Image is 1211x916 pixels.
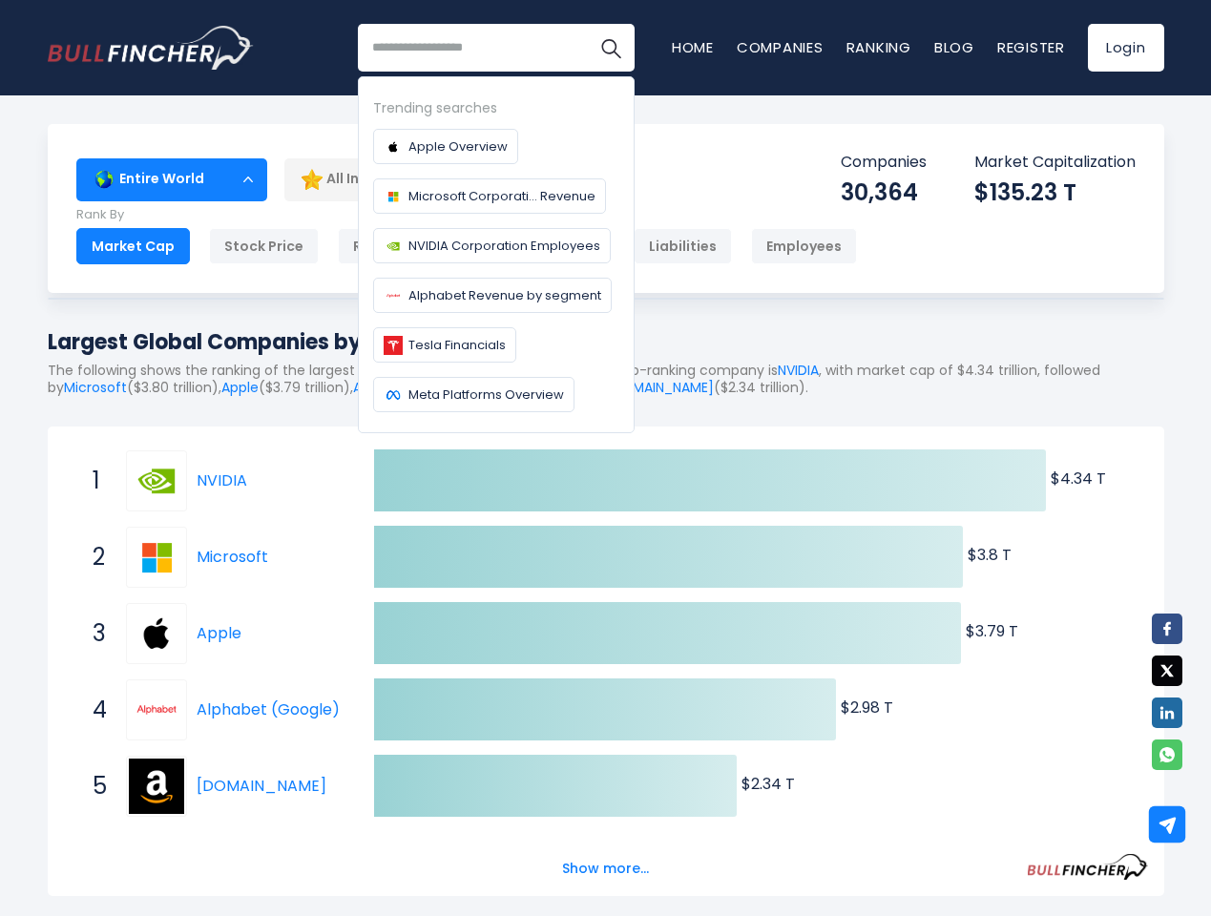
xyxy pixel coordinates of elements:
[974,177,1136,207] div: $135.23 T
[408,335,506,355] span: Tesla Financials
[384,187,403,206] img: Company logo
[841,153,927,173] p: Companies
[83,617,102,650] span: 3
[737,37,824,57] a: Companies
[209,228,319,264] div: Stock Price
[338,228,428,264] div: Revenue
[408,236,600,256] span: NVIDIA Corporation Employees
[408,385,564,405] span: Meta Platforms Overview
[384,385,403,405] img: Company logo
[1088,24,1164,72] a: Login
[751,228,857,264] div: Employees
[48,26,254,70] img: Bullfincher logo
[129,759,184,814] img: Amazon.com
[408,285,601,305] span: Alphabet Revenue by segment
[672,37,714,57] a: Home
[551,853,660,885] button: Show more...
[373,228,611,263] a: NVIDIA Corporation Employees
[76,157,267,201] div: Entire World
[974,153,1136,173] p: Market Capitalization
[197,546,268,568] a: Microsoft
[126,679,197,740] a: Alphabet (Google)
[129,606,184,661] img: Apple
[353,378,478,397] a: Alphabet (Google)
[83,770,102,802] span: 5
[197,622,241,644] a: Apple
[384,286,403,305] img: Company logo
[373,327,516,363] a: Tesla Financials
[48,326,1164,358] h1: Largest Global Companies by Market Cap
[634,228,732,264] div: Liabilities
[841,697,893,718] text: $2.98 T
[384,137,403,156] img: Company logo
[778,361,819,380] a: NVIDIA
[373,97,619,119] div: Trending searches
[197,469,247,491] a: NVIDIA
[126,527,197,588] a: Microsoft
[587,24,635,72] button: Search
[408,186,595,206] span: Microsoft Corporati... Revenue
[197,775,326,797] a: [DOMAIN_NAME]
[76,228,190,264] div: Market Cap
[846,37,911,57] a: Ranking
[83,465,102,497] span: 1
[48,26,253,70] a: Go to homepage
[284,157,618,201] div: All Industries
[129,682,184,738] img: Alphabet (Google)
[966,620,1018,642] text: $3.79 T
[997,37,1065,57] a: Register
[48,362,1164,396] p: The following shows the ranking of the largest global companies by market cap. The top-ranking co...
[384,237,403,256] img: Company logo
[841,177,927,207] div: 30,364
[129,453,184,509] img: NVIDIA
[83,694,102,726] span: 4
[606,378,714,397] a: [DOMAIN_NAME]
[129,530,184,585] img: Microsoft
[934,37,974,57] a: Blog
[126,603,197,664] a: Apple
[408,136,508,156] span: Apple Overview
[373,129,518,164] a: Apple Overview
[64,378,127,397] a: Microsoft
[384,336,403,355] img: Company logo
[221,378,259,397] a: Apple
[126,450,197,511] a: NVIDIA
[1051,468,1106,489] text: $4.34 T
[968,544,1012,566] text: $3.8 T
[76,207,857,223] p: Rank By
[373,278,612,313] a: Alphabet Revenue by segment
[197,698,340,720] a: Alphabet (Google)
[373,178,606,214] a: Microsoft Corporati... Revenue
[741,773,795,795] text: $2.34 T
[83,541,102,573] span: 2
[126,756,197,817] a: Amazon.com
[373,377,574,412] a: Meta Platforms Overview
